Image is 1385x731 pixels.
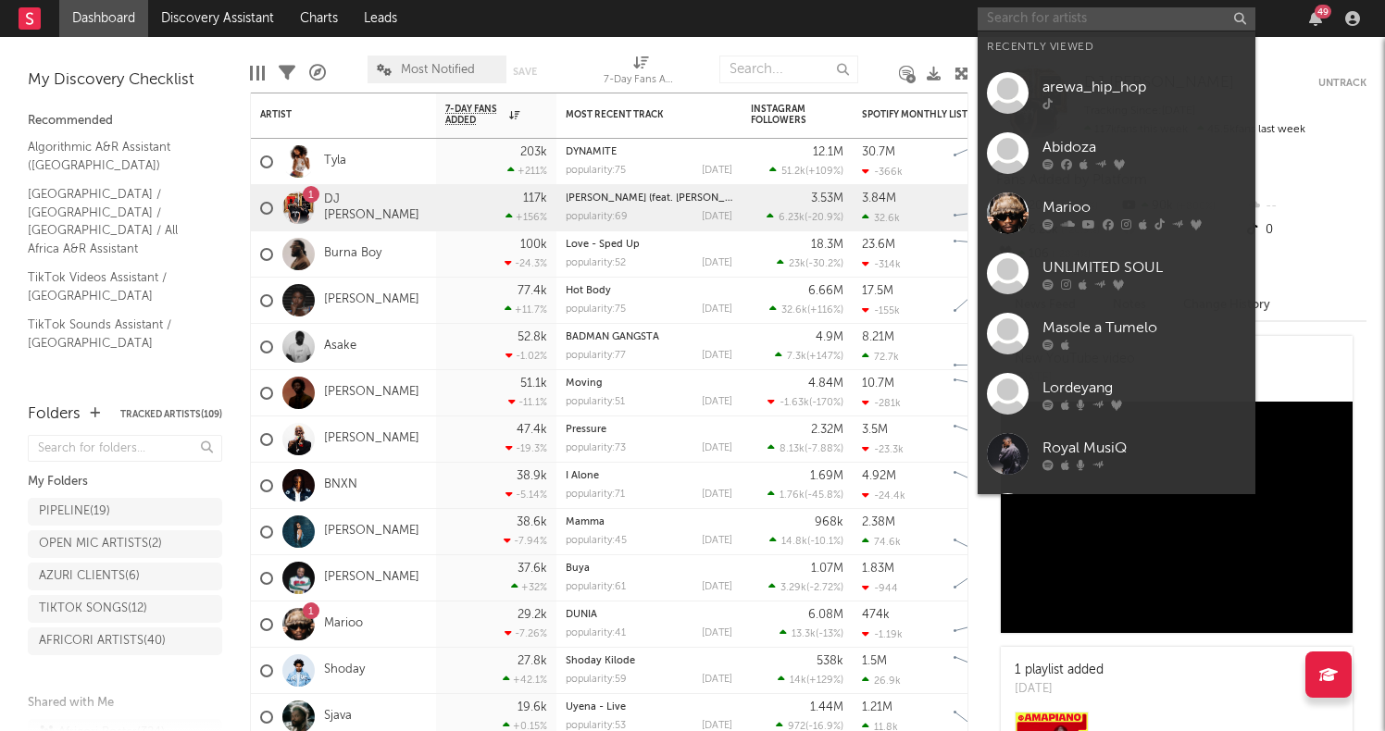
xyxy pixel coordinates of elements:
[566,425,732,435] div: Pressure
[505,627,547,639] div: -7.26 %
[945,185,1029,231] svg: Chart title
[781,305,807,316] span: 32.6k
[807,213,841,223] span: -20.9 %
[781,167,805,177] span: 51.2k
[808,378,843,390] div: 4.84M
[702,212,732,222] div: [DATE]
[505,304,547,316] div: +11.7 %
[566,564,590,574] a: Buya
[945,324,1029,370] svg: Chart title
[978,484,1255,544] a: OSKIDO
[767,211,843,223] div: ( )
[518,609,547,621] div: 29.2k
[945,509,1029,555] svg: Chart title
[566,675,627,685] div: popularity: 59
[978,364,1255,424] a: Lordeyang
[507,165,547,177] div: +211 %
[324,246,381,262] a: Burna Boy
[862,424,888,436] div: 3.5M
[566,240,640,250] a: Love - Sped Up
[566,193,1070,204] a: [PERSON_NAME] (feat. [PERSON_NAME], [PERSON_NAME] [PERSON_NAME] & [PERSON_NAME] Daughter)
[39,598,147,620] div: TIKTOK SONGS ( 12 )
[279,46,295,100] div: Filters
[517,470,547,482] div: 38.9k
[778,674,843,686] div: ( )
[1015,680,1108,699] div: [DATE]
[324,339,356,354] a: Asake
[789,259,805,269] span: 23k
[566,610,732,620] div: DUNIA
[818,629,841,639] span: -13 %
[324,292,419,308] a: [PERSON_NAME]
[810,470,843,482] div: 1.69M
[520,146,547,158] div: 203k
[566,212,628,222] div: popularity: 69
[1042,76,1246,98] div: arewa_hip_hop
[810,537,841,547] span: -10.1 %
[517,424,547,436] div: 47.4k
[862,285,893,297] div: 17.5M
[324,663,365,678] a: Shoday
[508,396,547,408] div: -11.1 %
[862,331,894,343] div: 8.21M
[815,516,843,528] div: 968k
[401,64,475,76] span: Most Notified
[1315,5,1331,19] div: 49
[862,489,905,502] div: -24.4k
[862,166,903,178] div: -366k
[1042,136,1246,158] div: Abidoza
[945,139,1029,185] svg: Chart title
[28,692,222,714] div: Shared with Me
[566,443,626,453] div: popularity: 73
[769,165,843,177] div: ( )
[28,563,222,590] a: AZURI CLIENTS(6)
[1318,74,1366,93] button: Untrack
[779,213,805,223] span: 6.23k
[1042,437,1246,459] div: Royal MusiQ
[566,610,597,620] a: DUNIA
[566,332,732,342] div: BADMAN GANGSTA
[775,350,843,362] div: ( )
[28,627,222,655] a: AFRICORI ARTISTS(40)
[862,628,903,640] div: -1.19k
[862,563,894,575] div: 1.83M
[120,410,222,419] button: Tracked Artists(109)
[780,444,805,454] span: 8.13k
[780,398,809,408] span: -1.63k
[566,378,732,389] div: Moving
[978,123,1255,183] a: Abidoza
[702,397,732,407] div: [DATE]
[1042,256,1246,279] div: UNLIMITED SOUL
[566,517,605,527] a: Mamma
[862,258,901,270] div: -314k
[511,581,547,593] div: +32 %
[809,583,841,593] span: -2.72 %
[566,147,732,157] div: DYNAMITE
[28,69,222,92] div: My Discovery Checklist
[702,443,732,453] div: [DATE]
[566,564,732,574] div: Buya
[324,524,419,539] a: [PERSON_NAME]
[978,7,1255,31] input: Search for artists
[518,563,547,575] div: 37.6k
[604,46,678,100] div: 7-Day Fans Added (7-Day Fans Added)
[809,352,841,362] span: +147 %
[566,489,625,500] div: popularity: 71
[945,231,1029,278] svg: Chart title
[324,709,352,725] a: Sjava
[28,403,81,426] div: Folders
[28,267,204,305] a: TikTok Videos Assistant / [GEOGRAPHIC_DATA]
[810,701,843,713] div: 1.44M
[945,601,1029,648] svg: Chart title
[862,536,901,548] div: 74.6k
[566,304,626,315] div: popularity: 75
[978,63,1255,123] a: arewa_hip_hop
[862,378,894,390] div: 10.7M
[767,396,843,408] div: ( )
[807,444,841,454] span: -7.88 %
[767,442,843,454] div: ( )
[810,305,841,316] span: +116 %
[702,166,732,176] div: [DATE]
[811,239,843,251] div: 18.3M
[811,192,843,204] div: 3.53M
